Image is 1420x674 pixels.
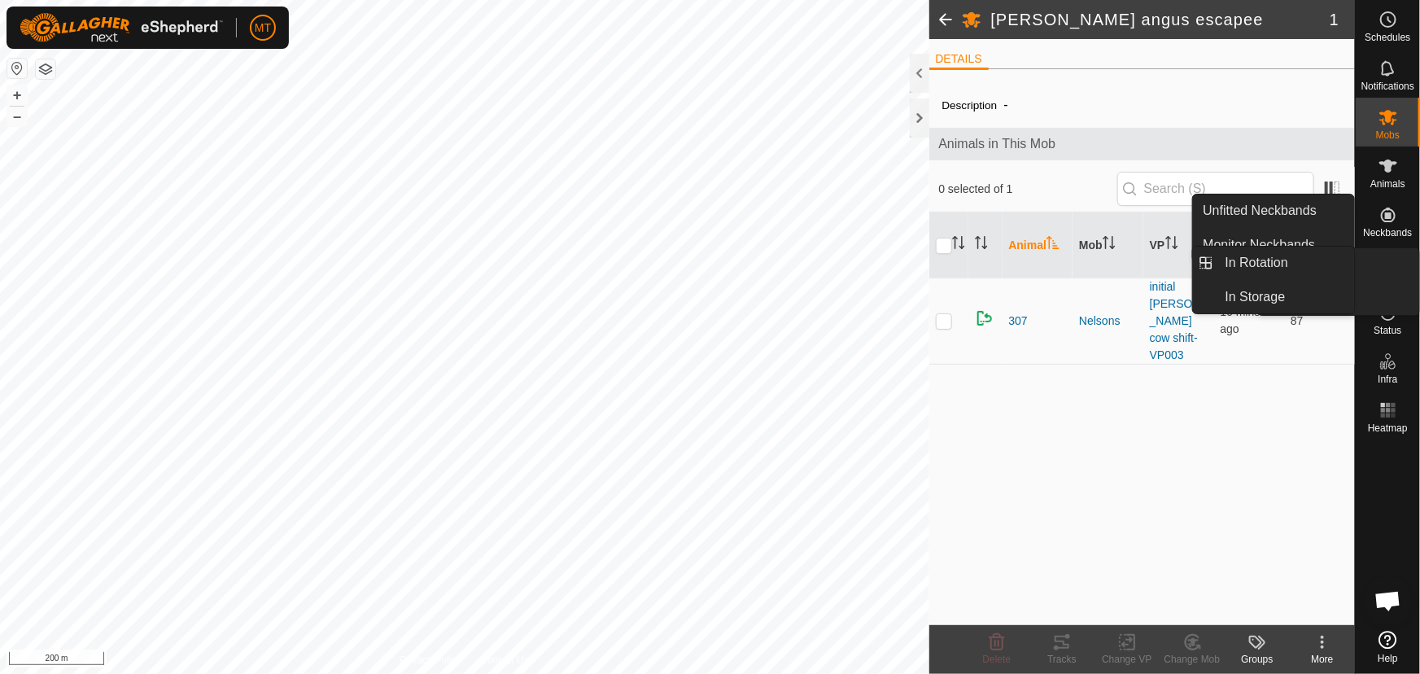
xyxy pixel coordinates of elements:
[1029,652,1094,667] div: Tracks
[1003,212,1073,278] th: Animal
[1094,652,1160,667] div: Change VP
[1009,313,1028,330] span: 307
[939,134,1346,154] span: Animals in This Mob
[1216,281,1355,313] a: In Storage
[1378,374,1397,384] span: Infra
[939,181,1117,198] span: 0 selected of 1
[952,239,965,252] p-sorticon: Activate to sort
[1160,652,1225,667] div: Change Mob
[1291,314,1304,327] span: 87
[1079,313,1137,330] div: Nelsons
[1193,195,1354,227] a: Unfitted Neckbands
[929,50,989,70] li: DETAILS
[1330,7,1339,32] span: 1
[1143,212,1214,278] th: VP
[7,107,27,126] button: –
[1361,81,1414,91] span: Notifications
[1117,172,1314,206] input: Search (S)
[1364,576,1413,625] div: Open chat
[1356,624,1420,670] a: Help
[1374,326,1401,335] span: Status
[1203,201,1317,221] span: Unfitted Neckbands
[942,99,998,112] label: Description
[20,13,223,42] img: Gallagher Logo
[1150,280,1201,361] a: initial [PERSON_NAME] cow shift-VP003
[1203,235,1315,255] span: Monitor Neckbands
[480,653,528,667] a: Contact Us
[1363,228,1412,238] span: Neckbands
[1216,247,1355,279] a: In Rotation
[7,59,27,78] button: Reset Map
[1103,239,1116,252] p-sorticon: Activate to sort
[1165,239,1178,252] p-sorticon: Activate to sort
[991,10,1330,29] h2: [PERSON_NAME] angus escapee
[998,91,1015,118] span: -
[1225,652,1290,667] div: Groups
[1226,253,1288,273] span: In Rotation
[1370,179,1405,189] span: Animals
[1290,652,1355,667] div: More
[1193,281,1354,313] li: In Storage
[255,20,271,37] span: MT
[400,653,461,667] a: Privacy Policy
[975,309,994,328] img: returning on
[1376,130,1400,140] span: Mobs
[1193,247,1354,279] li: In Rotation
[1365,33,1410,42] span: Schedules
[1226,287,1286,307] span: In Storage
[1193,229,1354,261] a: Monitor Neckbands
[1073,212,1143,278] th: Mob
[1368,423,1408,433] span: Heatmap
[975,239,988,252] p-sorticon: Activate to sort
[983,654,1011,665] span: Delete
[1378,654,1398,663] span: Help
[7,85,27,105] button: +
[1046,239,1060,252] p-sorticon: Activate to sort
[36,59,55,79] button: Map Layers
